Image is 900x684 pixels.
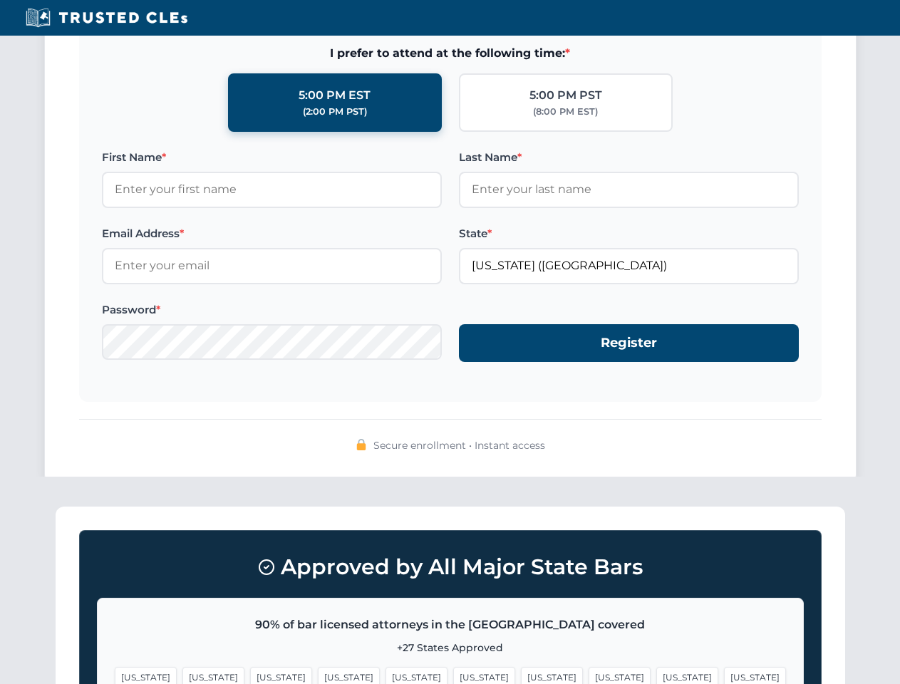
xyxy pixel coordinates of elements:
[102,225,442,242] label: Email Address
[97,548,804,586] h3: Approved by All Major State Bars
[115,640,786,655] p: +27 States Approved
[459,324,799,362] button: Register
[459,149,799,166] label: Last Name
[373,437,545,453] span: Secure enrollment • Instant access
[459,248,799,284] input: Florida (FL)
[115,616,786,634] p: 90% of bar licensed attorneys in the [GEOGRAPHIC_DATA] covered
[533,105,598,119] div: (8:00 PM EST)
[529,86,602,105] div: 5:00 PM PST
[102,248,442,284] input: Enter your email
[102,149,442,166] label: First Name
[303,105,367,119] div: (2:00 PM PST)
[299,86,371,105] div: 5:00 PM EST
[102,44,799,63] span: I prefer to attend at the following time:
[102,172,442,207] input: Enter your first name
[102,301,442,318] label: Password
[459,225,799,242] label: State
[356,439,367,450] img: 🔒
[21,7,192,28] img: Trusted CLEs
[459,172,799,207] input: Enter your last name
